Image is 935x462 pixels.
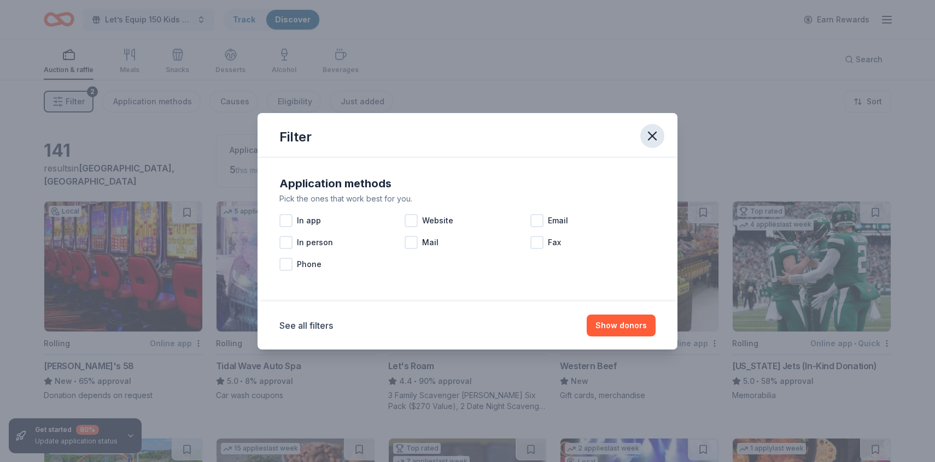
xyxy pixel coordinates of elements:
span: Email [548,214,568,227]
div: Pick the ones that work best for you. [279,192,656,205]
span: Phone [297,258,322,271]
span: Mail [422,236,439,249]
div: Filter [279,128,312,146]
span: Fax [548,236,561,249]
span: Website [422,214,453,227]
button: Show donors [587,315,656,336]
button: See all filters [279,319,333,332]
div: Application methods [279,175,656,192]
span: In person [297,236,333,249]
span: In app [297,214,321,227]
